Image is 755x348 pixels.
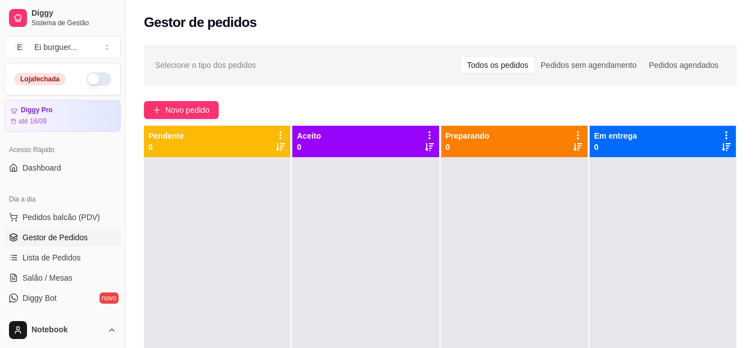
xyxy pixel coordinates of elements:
[4,317,121,344] button: Notebook
[31,19,116,28] span: Sistema de Gestão
[87,72,111,86] button: Alterar Status
[594,141,637,153] p: 0
[4,289,121,307] a: Diggy Botnovo
[446,141,490,153] p: 0
[31,325,103,335] span: Notebook
[446,130,490,141] p: Preparando
[4,249,121,267] a: Lista de Pedidos
[153,106,161,114] span: plus
[19,117,47,126] article: até 16/09
[4,309,121,327] a: KDS
[297,141,321,153] p: 0
[4,100,121,132] a: Diggy Proaté 16/09
[535,57,643,73] div: Pedidos sem agendamento
[594,130,637,141] p: Em entrega
[4,228,121,246] a: Gestor de Pedidos
[34,42,77,53] div: Ei burguer ...
[155,59,256,71] span: Selecione o tipo dos pedidos
[22,292,57,304] span: Diggy Bot
[31,8,116,19] span: Diggy
[22,212,100,223] span: Pedidos balcão (PDV)
[4,159,121,177] a: Dashboard
[144,101,219,119] button: Novo pedido
[22,272,73,283] span: Salão / Mesas
[14,42,25,53] span: E
[297,130,321,141] p: Aceito
[643,57,725,73] div: Pedidos agendados
[22,232,88,243] span: Gestor de Pedidos
[4,141,121,159] div: Acesso Rápido
[144,13,257,31] h2: Gestor de pedidos
[148,130,184,141] p: Pendente
[165,104,210,116] span: Novo pedido
[461,57,535,73] div: Todos os pedidos
[22,252,81,263] span: Lista de Pedidos
[21,106,53,115] article: Diggy Pro
[14,73,66,85] div: Loja fechada
[4,190,121,208] div: Dia a dia
[4,4,121,31] a: DiggySistema de Gestão
[4,208,121,226] button: Pedidos balcão (PDV)
[148,141,184,153] p: 0
[4,269,121,287] a: Salão / Mesas
[4,36,121,58] button: Select a team
[22,162,61,173] span: Dashboard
